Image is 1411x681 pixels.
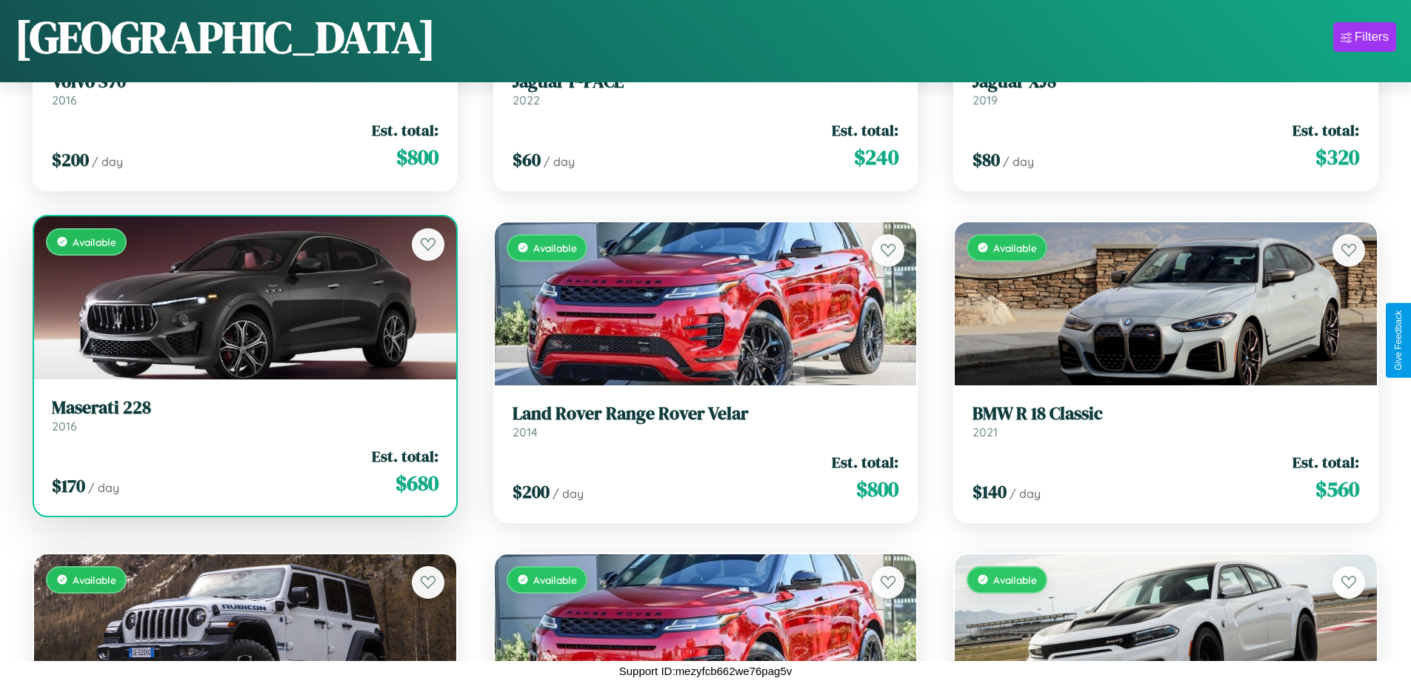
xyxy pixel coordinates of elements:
[533,242,577,254] span: Available
[619,661,792,681] p: Support ID: mezyfcb662we76pag5v
[973,71,1359,107] a: Jaguar XJ82019
[854,142,898,172] span: $ 240
[553,486,584,501] span: / day
[513,147,541,172] span: $ 60
[973,93,998,107] span: 2019
[92,154,123,169] span: / day
[52,474,85,498] span: $ 170
[973,425,998,439] span: 2021
[52,147,89,172] span: $ 200
[396,468,438,498] span: $ 680
[15,7,436,67] h1: [GEOGRAPHIC_DATA]
[544,154,575,169] span: / day
[973,147,1000,172] span: $ 80
[52,419,77,433] span: 2016
[52,93,77,107] span: 2016
[1003,154,1034,169] span: / day
[513,425,538,439] span: 2014
[52,397,438,419] h3: Maserati 228
[52,71,438,107] a: Volvo S702016
[52,71,438,93] h3: Volvo S70
[396,142,438,172] span: $ 800
[1355,30,1389,44] div: Filters
[372,119,438,141] span: Est. total:
[73,574,116,586] span: Available
[513,403,899,425] h3: Land Rover Range Rover Velar
[856,474,898,504] span: $ 800
[88,480,119,495] span: / day
[832,451,898,473] span: Est. total:
[513,93,540,107] span: 2022
[993,574,1037,586] span: Available
[973,479,1007,504] span: $ 140
[1393,310,1404,371] div: Give Feedback
[513,403,899,439] a: Land Rover Range Rover Velar2014
[513,71,899,93] h3: Jaguar F-PACE
[513,479,550,504] span: $ 200
[993,242,1037,254] span: Available
[73,236,116,248] span: Available
[533,574,577,586] span: Available
[513,71,899,107] a: Jaguar F-PACE2022
[973,403,1359,439] a: BMW R 18 Classic2021
[1333,22,1396,52] button: Filters
[973,71,1359,93] h3: Jaguar XJ8
[1292,119,1359,141] span: Est. total:
[52,397,438,433] a: Maserati 2282016
[1315,474,1359,504] span: $ 560
[832,119,898,141] span: Est. total:
[1010,486,1041,501] span: / day
[1315,142,1359,172] span: $ 320
[1292,451,1359,473] span: Est. total:
[372,445,438,467] span: Est. total:
[973,403,1359,425] h3: BMW R 18 Classic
